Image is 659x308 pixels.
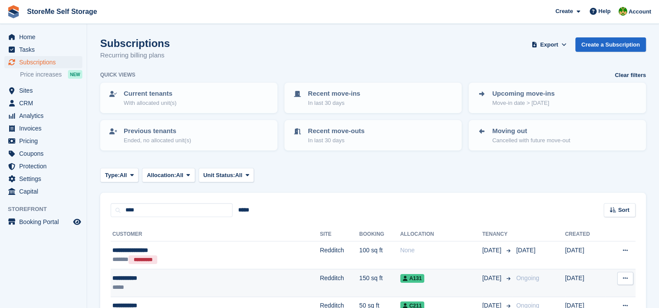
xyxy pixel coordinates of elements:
[308,99,360,107] p: In last 30 days
[7,5,20,18] img: stora-icon-8386f47178a22dfd0bd8f6a31ec36ba5ce8667c1dd55bd0f319d3a0aa187defe.svg
[124,136,191,145] p: Ended, no allocated unit(s)
[308,126,365,136] p: Recent move-outs
[68,70,82,79] div: NEW
[565,269,605,297] td: [DATE]
[540,40,558,49] span: Export
[285,121,461,150] a: Recent move-outs In last 30 days
[19,97,71,109] span: CRM
[235,171,243,180] span: All
[100,50,170,60] p: Recurring billing plans
[147,171,176,180] span: Allocation:
[24,4,101,19] a: StoreMe Self Storage
[482,274,503,283] span: [DATE]
[20,70,62,79] span: Price increases
[100,71,135,79] h6: Quick views
[100,37,170,49] h1: Subscriptions
[492,89,554,99] p: Upcoming move-ins
[285,84,461,112] a: Recent move-ins In last 30 days
[470,84,645,112] a: Upcoming move-ins Move-in date > [DATE]
[308,136,365,145] p: In last 30 days
[565,228,605,241] th: Created
[359,228,400,241] th: Booking
[482,246,503,255] span: [DATE]
[320,241,359,269] td: Redditch
[320,269,359,297] td: Redditch
[124,99,176,107] p: With allocated unit(s)
[4,147,82,160] a: menu
[565,241,605,269] td: [DATE]
[320,228,359,241] th: Site
[359,241,400,269] td: 100 sq ft
[308,89,360,99] p: Recent move-ins
[101,121,277,150] a: Previous tenants Ended, no allocated unit(s)
[4,44,82,56] a: menu
[142,168,195,182] button: Allocation: All
[400,246,483,255] div: None
[19,84,71,97] span: Sites
[19,44,71,56] span: Tasks
[516,247,535,254] span: [DATE]
[8,205,87,214] span: Storefront
[19,122,71,134] span: Invoices
[598,7,611,16] span: Help
[400,274,425,283] span: A131
[4,97,82,109] a: menu
[575,37,646,52] a: Create a Subscription
[530,37,568,52] button: Export
[4,56,82,68] a: menu
[203,171,235,180] span: Unit Status:
[492,136,570,145] p: Cancelled with future move-out
[615,71,646,80] a: Clear filters
[19,216,71,228] span: Booking Portal
[19,147,71,160] span: Coupons
[72,217,82,227] a: Preview store
[19,31,71,43] span: Home
[105,171,120,180] span: Type:
[4,216,82,228] a: menu
[120,171,127,180] span: All
[124,89,176,99] p: Current tenants
[4,173,82,185] a: menu
[124,126,191,136] p: Previous tenants
[101,84,277,112] a: Current tenants With allocated unit(s)
[555,7,573,16] span: Create
[19,56,71,68] span: Subscriptions
[492,99,554,107] p: Move-in date > [DATE]
[4,84,82,97] a: menu
[20,70,82,79] a: Price increases NEW
[4,31,82,43] a: menu
[4,122,82,134] a: menu
[618,206,629,214] span: Sort
[470,121,645,150] a: Moving out Cancelled with future move-out
[100,168,139,182] button: Type: All
[199,168,254,182] button: Unit Status: All
[4,185,82,198] a: menu
[176,171,183,180] span: All
[482,228,513,241] th: Tenancy
[19,110,71,122] span: Analytics
[400,228,483,241] th: Allocation
[19,185,71,198] span: Capital
[629,7,651,16] span: Account
[618,7,627,16] img: StorMe
[19,160,71,172] span: Protection
[359,269,400,297] td: 150 sq ft
[4,135,82,147] a: menu
[4,110,82,122] a: menu
[111,228,320,241] th: Customer
[492,126,570,136] p: Moving out
[516,275,539,281] span: Ongoing
[19,173,71,185] span: Settings
[4,160,82,172] a: menu
[19,135,71,147] span: Pricing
